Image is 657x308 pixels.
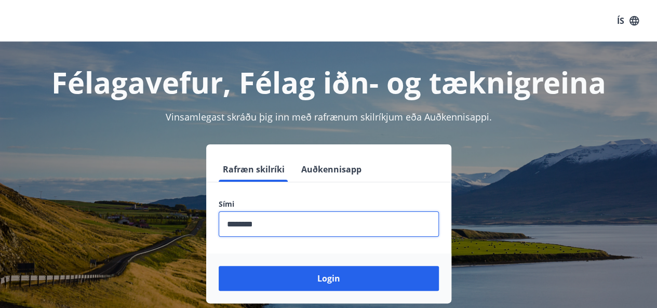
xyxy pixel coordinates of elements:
button: Rafræn skilríki [219,157,289,182]
button: Login [219,266,439,291]
h1: Félagavefur, Félag iðn- og tæknigreina [12,62,645,102]
label: Sími [219,199,439,209]
span: Vinsamlegast skráðu þig inn með rafrænum skilríkjum eða Auðkennisappi. [166,111,492,123]
button: ÍS [611,11,645,30]
button: Auðkennisapp [297,157,366,182]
